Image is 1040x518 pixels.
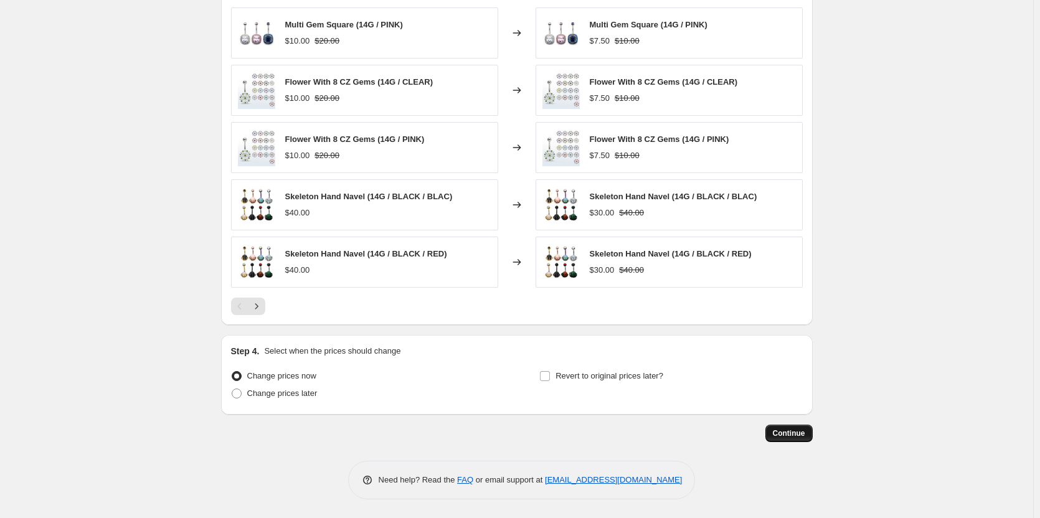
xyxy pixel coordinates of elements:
strike: $10.00 [615,149,640,162]
span: Change prices now [247,371,316,380]
span: Multi Gem Square (14G / PINK) [285,20,403,29]
div: $7.50 [590,149,610,162]
img: 168-200-FLOWER7_80x.jpg [542,72,580,109]
img: 168-200-skelhand_80x.jpg [542,243,580,281]
h2: Step 4. [231,345,260,357]
img: 168-200-skelhand_80x.jpg [238,243,275,281]
span: Skeleton Hand Navel (14G / BLACK / RED) [590,249,752,258]
img: 168-200-FLOWER7_80x.jpg [238,72,275,109]
div: $40.00 [285,264,310,276]
div: $7.50 [590,35,610,47]
img: 168-200-FLOWER7_80x.jpg [542,129,580,166]
img: 168-200-504_80x.jpg [542,14,580,52]
span: Flower With 8 CZ Gems (14G / CLEAR) [590,77,738,87]
div: $7.50 [590,92,610,105]
span: Flower With 8 CZ Gems (14G / CLEAR) [285,77,433,87]
img: 168-200-skelhand_80x.jpg [238,186,275,224]
span: Need help? Read the [379,475,458,484]
strike: $10.00 [615,35,640,47]
strike: $10.00 [615,92,640,105]
div: $10.00 [285,35,310,47]
span: Flower With 8 CZ Gems (14G / PINK) [285,134,425,144]
div: $30.00 [590,207,615,219]
div: $10.00 [285,149,310,162]
span: Skeleton Hand Navel (14G / BLACK / BLAC) [285,192,453,201]
img: 168-200-504_80x.jpg [238,14,275,52]
strike: $40.00 [619,264,644,276]
a: [EMAIL_ADDRESS][DOMAIN_NAME] [545,475,682,484]
strike: $20.00 [314,35,339,47]
span: Continue [773,428,805,438]
a: FAQ [457,475,473,484]
div: $10.00 [285,92,310,105]
span: Multi Gem Square (14G / PINK) [590,20,707,29]
span: Flower With 8 CZ Gems (14G / PINK) [590,134,729,144]
strike: $20.00 [314,92,339,105]
img: 168-200-FLOWER7_80x.jpg [238,129,275,166]
nav: Pagination [231,298,265,315]
div: $40.00 [285,207,310,219]
span: Skeleton Hand Navel (14G / BLACK / RED) [285,249,447,258]
button: Next [248,298,265,315]
div: $30.00 [590,264,615,276]
img: 168-200-skelhand_80x.jpg [542,186,580,224]
span: Revert to original prices later? [555,371,663,380]
span: Skeleton Hand Navel (14G / BLACK / BLAC) [590,192,757,201]
p: Select when the prices should change [264,345,400,357]
button: Continue [765,425,813,442]
span: or email support at [473,475,545,484]
strike: $40.00 [619,207,644,219]
span: Change prices later [247,388,318,398]
strike: $20.00 [314,149,339,162]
